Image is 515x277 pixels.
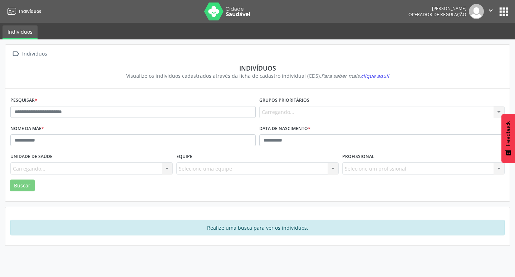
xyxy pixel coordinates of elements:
[361,72,389,79] span: clique aqui!
[469,4,484,19] img: img
[10,151,53,162] label: Unidade de saúde
[487,6,495,14] i: 
[501,114,515,163] button: Feedback - Mostrar pesquisa
[10,180,35,192] button: Buscar
[21,49,48,59] div: Indivíduos
[10,49,21,59] i: 
[15,64,500,72] div: Indivíduos
[3,25,38,39] a: Indivíduos
[10,123,44,134] label: Nome da mãe
[10,95,37,106] label: Pesquisar
[176,151,192,162] label: Equipe
[19,8,41,14] span: Indivíduos
[15,72,500,80] div: Visualize os indivíduos cadastrados através da ficha de cadastro individual (CDS).
[484,4,497,19] button: 
[259,95,309,106] label: Grupos prioritários
[5,5,41,17] a: Indivíduos
[408,5,466,11] div: [PERSON_NAME]
[497,5,510,18] button: apps
[408,11,466,18] span: Operador de regulação
[321,72,389,79] i: Para saber mais,
[342,151,374,162] label: Profissional
[259,123,310,134] label: Data de nascimento
[10,220,505,235] div: Realize uma busca para ver os indivíduos.
[505,121,511,146] span: Feedback
[10,49,48,59] a:  Indivíduos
